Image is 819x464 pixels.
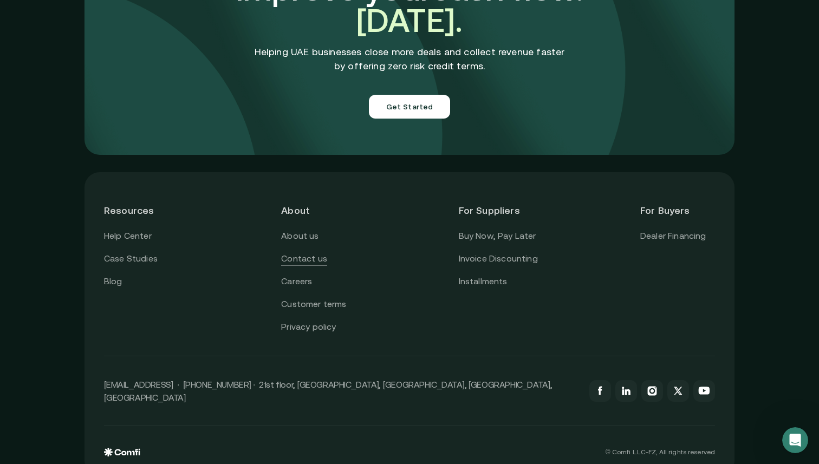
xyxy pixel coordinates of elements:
header: For Suppliers [459,192,538,229]
a: Case Studies [104,252,158,266]
span: [DATE]. [356,2,463,39]
iframe: Intercom live chat [782,427,808,453]
a: Customer terms [281,297,346,311]
p: © Comfi L.L.C-FZ, All rights reserved [606,448,715,456]
header: Resources [104,192,179,229]
a: Help Center [104,229,152,243]
header: About [281,192,356,229]
p: [EMAIL_ADDRESS] · [PHONE_NUMBER] · 21st floor, [GEOGRAPHIC_DATA], [GEOGRAPHIC_DATA], [GEOGRAPHIC_... [104,378,578,404]
img: comfi logo [104,448,140,456]
a: Installments [459,275,508,289]
button: Get Started [369,95,451,119]
a: Blog [104,275,122,289]
a: Careers [281,275,312,289]
a: Buy Now, Pay Later [459,229,536,243]
a: Privacy policy [281,320,336,334]
a: Invoice Discounting [459,252,538,266]
a: About us [281,229,318,243]
header: For Buyers [640,192,715,229]
a: Contact us [281,252,327,266]
p: Helping UAE businesses close more deals and collect revenue faster by offering zero risk credit t... [255,45,565,73]
a: Dealer Financing [640,229,706,243]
